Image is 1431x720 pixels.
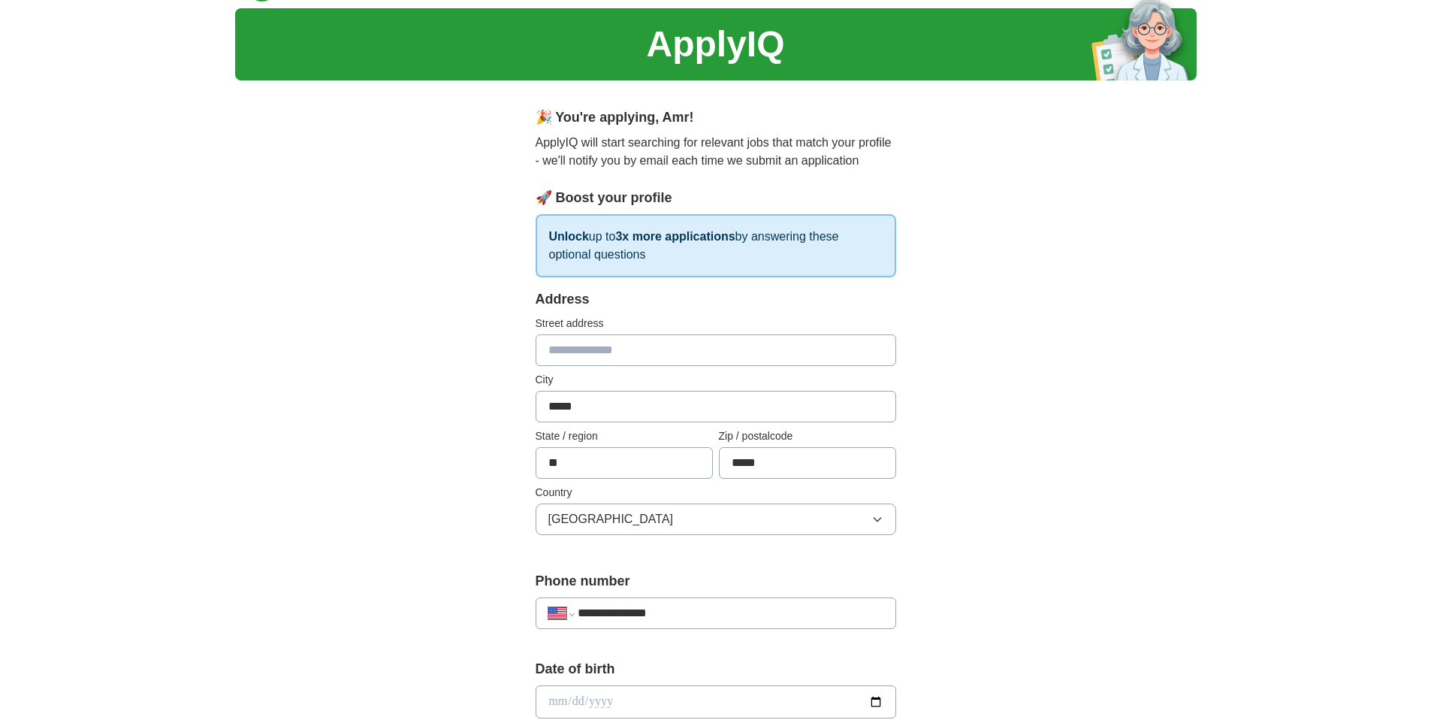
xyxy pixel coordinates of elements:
[536,571,896,591] label: Phone number
[615,230,735,243] strong: 3x more applications
[646,17,784,71] h1: ApplyIQ
[536,428,713,444] label: State / region
[536,214,896,277] p: up to by answering these optional questions
[536,659,896,679] label: Date of birth
[536,188,896,208] div: 🚀 Boost your profile
[536,289,896,310] div: Address
[536,485,896,501] label: Country
[536,372,896,388] label: City
[719,428,896,444] label: Zip / postalcode
[536,316,896,331] label: Street address
[536,107,896,128] div: 🎉 You're applying , Amr !
[536,504,896,535] button: [GEOGRAPHIC_DATA]
[536,134,896,170] p: ApplyIQ will start searching for relevant jobs that match your profile - we'll notify you by emai...
[549,230,589,243] strong: Unlock
[548,510,674,528] span: [GEOGRAPHIC_DATA]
